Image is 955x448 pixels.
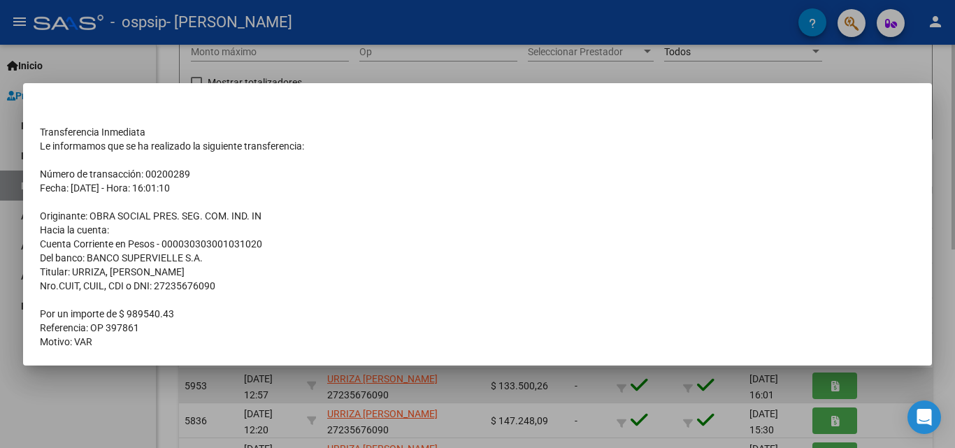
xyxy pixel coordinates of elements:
[40,209,915,223] td: Originante: OBRA SOCIAL PRES. SEG. COM. IND. IN
[40,125,915,139] td: Transferencia Inmediata
[40,167,915,181] td: Número de transacción: 00200289
[907,400,941,434] div: Open Intercom Messenger
[40,265,915,279] td: Titular: URRIZA, [PERSON_NAME]
[40,237,915,251] td: Cuenta Corriente en Pesos - 000030303001031020
[40,335,915,349] td: Motivo: VAR
[40,181,915,195] td: Fecha: [DATE] - Hora: 16:01:10
[40,307,915,321] td: Por un importe de $ 989540.43
[40,321,915,335] td: Referencia: OP 397861
[40,223,915,237] td: Hacia la cuenta:
[40,279,915,293] td: Nro.CUIT, CUIL, CDI o DNI: 27235676090
[40,139,915,153] td: Le informamos que se ha realizado la siguiente transferencia:
[40,251,915,265] td: Del banco: BANCO SUPERVIELLE S.A.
